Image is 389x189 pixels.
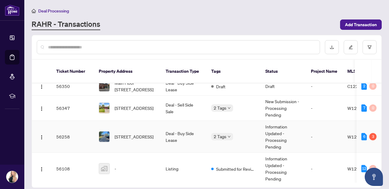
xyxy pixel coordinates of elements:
button: Logo [37,81,46,91]
div: 0 [369,165,377,172]
td: - [306,77,343,96]
span: W12439074 [347,166,373,171]
td: 56347 [51,96,94,121]
img: Logo [39,84,44,89]
div: 0 [369,104,377,112]
span: Deal Processing [38,8,69,14]
span: [STREET_ADDRESS] [115,133,153,140]
td: - [306,153,343,185]
th: Status [260,60,306,83]
button: edit [344,40,358,54]
button: download [325,40,339,54]
span: Add Transaction [345,20,377,30]
div: 2 [361,82,367,90]
span: C12294826 [347,83,372,89]
span: down [228,135,231,138]
span: - [115,165,116,172]
th: Property Address [94,60,161,83]
span: edit [349,45,353,49]
img: Profile Icon [6,171,18,183]
td: Deal - Buy Side Lease [161,77,206,96]
span: Draft [216,83,225,90]
img: thumbnail-img [99,103,109,113]
td: - [306,96,343,121]
button: Logo [37,132,46,142]
span: filter [367,45,372,49]
td: 56108 [51,153,94,185]
td: Information Updated - Processing Pending [260,153,306,185]
button: Logo [37,103,46,113]
div: 0 [369,82,377,90]
th: MLS # [343,60,379,83]
div: 3 [369,133,377,140]
button: Logo [37,164,46,173]
button: filter [363,40,377,54]
div: 12 [361,165,367,172]
span: Main Floor-[STREET_ADDRESS] [115,79,156,93]
img: logo [5,5,19,16]
td: - [306,121,343,153]
td: Deal - Buy Side Lease [161,121,206,153]
td: Draft [260,77,306,96]
td: New Submission - Processing Pending [260,96,306,121]
span: W12359819 [347,134,373,139]
span: down [228,107,231,110]
img: thumbnail-img [99,131,109,142]
td: Deal - Sell Side Sale [161,96,206,121]
th: Project Name [306,60,343,83]
span: home [32,9,36,13]
button: Open asap [365,168,383,186]
img: thumbnail-img [99,163,109,174]
span: download [330,45,334,49]
span: Submitted for Review [216,166,256,172]
td: Listing [161,153,206,185]
img: thumbnail-img [99,81,109,91]
span: W12439074 [347,105,373,111]
th: Tags [206,60,260,83]
img: Logo [39,106,44,111]
img: Logo [39,135,44,140]
span: 2 Tags [214,133,226,140]
span: [STREET_ADDRESS] [115,105,153,111]
td: 56350 [51,77,94,96]
button: Add Transaction [340,19,382,30]
img: Logo [39,167,44,172]
td: Information Updated - Processing Pending [260,121,306,153]
td: 56258 [51,121,94,153]
span: 2 Tags [214,104,226,111]
div: 7 [361,104,367,112]
div: 6 [361,133,367,140]
th: Transaction Type [161,60,206,83]
a: RAHR - Transactions [32,19,100,30]
th: Ticket Number [51,60,94,83]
